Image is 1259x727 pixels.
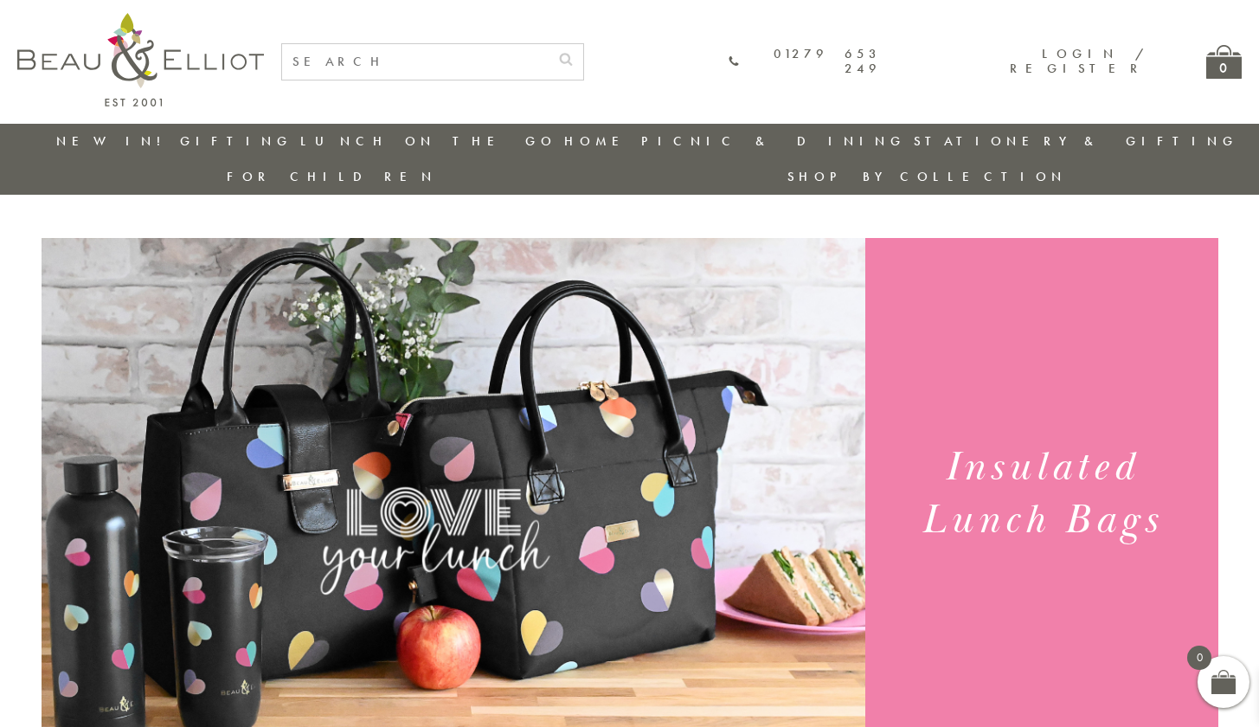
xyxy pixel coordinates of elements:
a: Picnic & Dining [641,132,906,150]
a: For Children [227,168,437,185]
a: 01279 653 249 [729,47,882,77]
a: Login / Register [1010,45,1146,77]
a: Home [564,132,633,150]
a: Gifting [180,132,292,150]
input: SEARCH [282,44,549,80]
a: New in! [56,132,172,150]
h1: Insulated Lunch Bags [886,441,1197,547]
span: 0 [1187,646,1211,670]
a: Shop by collection [787,168,1067,185]
a: Lunch On The Go [300,132,556,150]
a: 0 [1206,45,1242,79]
a: Stationery & Gifting [914,132,1238,150]
img: logo [17,13,264,106]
